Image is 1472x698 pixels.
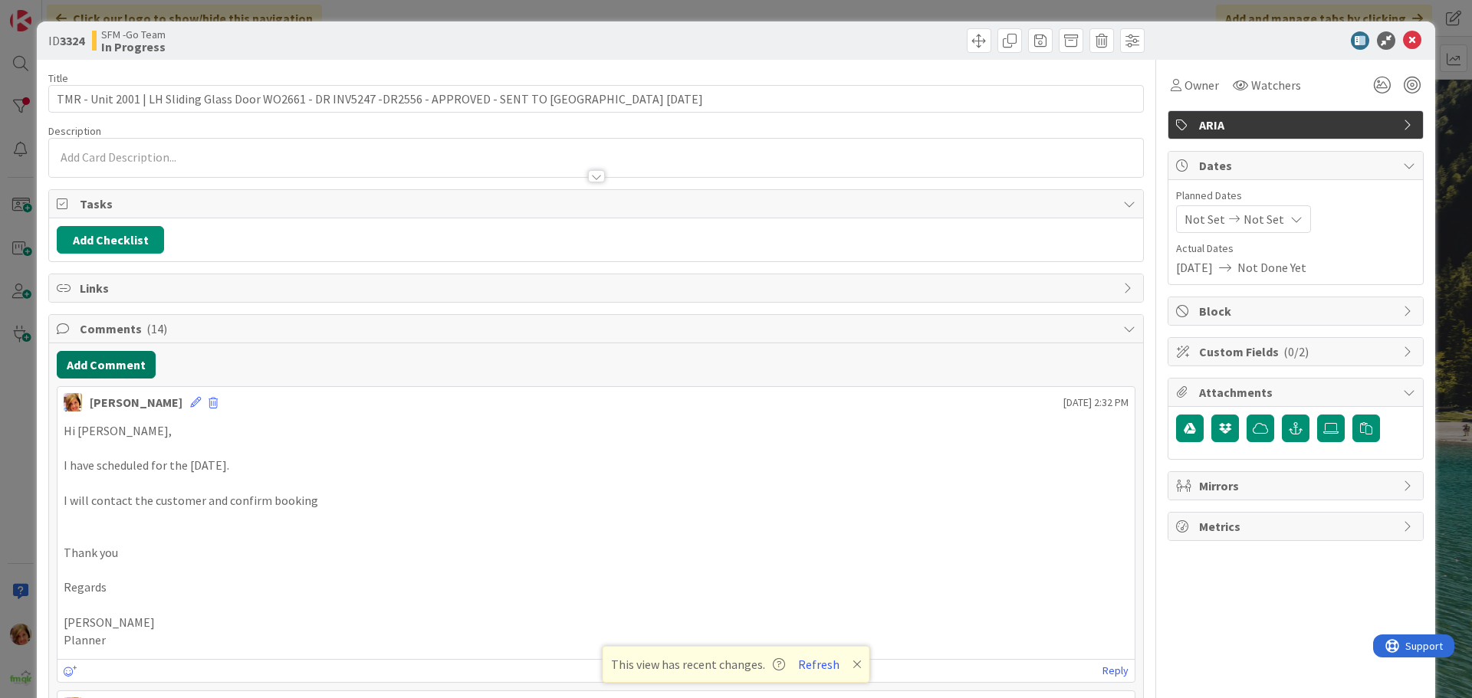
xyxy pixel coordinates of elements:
[1184,210,1225,228] span: Not Set
[1244,210,1284,228] span: Not Set
[1176,188,1415,204] span: Planned Dates
[1184,76,1219,94] span: Owner
[64,393,82,411] img: KD
[793,654,845,674] button: Refresh
[48,124,101,138] span: Description
[64,614,1129,631] p: [PERSON_NAME]
[1199,116,1395,134] span: ARIA
[1199,517,1395,536] span: Metrics
[1237,258,1306,277] span: Not Done Yet
[64,578,1129,596] p: Regards
[80,195,1115,213] span: Tasks
[101,41,166,53] b: In Progress
[64,422,1129,440] p: Hi [PERSON_NAME],
[64,492,1129,510] p: I will contact the customer and confirm booking
[1063,395,1129,411] span: [DATE] 2:32 PM
[90,393,182,411] div: [PERSON_NAME]
[48,31,84,50] span: ID
[1199,383,1395,401] span: Attachments
[57,351,156,378] button: Add Comment
[1199,302,1395,320] span: Block
[1102,661,1129,680] a: Reply
[1251,76,1301,94] span: Watchers
[64,544,1129,562] p: Thank you
[146,321,167,336] span: ( 14 )
[1199,156,1395,175] span: Dates
[80,320,1115,338] span: Comments
[48,71,68,85] label: Title
[48,85,1144,113] input: type card name here...
[611,655,785,673] span: This view has recent changes.
[1176,241,1415,257] span: Actual Dates
[64,631,1129,649] p: Planner
[1176,258,1213,277] span: [DATE]
[101,28,166,41] span: SFM -Go Team
[57,226,164,254] button: Add Checklist
[60,33,84,48] b: 3324
[80,279,1115,297] span: Links
[1199,342,1395,361] span: Custom Fields
[32,2,70,21] span: Support
[1283,344,1309,359] span: ( 0/2 )
[1199,477,1395,495] span: Mirrors
[64,457,1129,474] p: I have scheduled for the [DATE].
